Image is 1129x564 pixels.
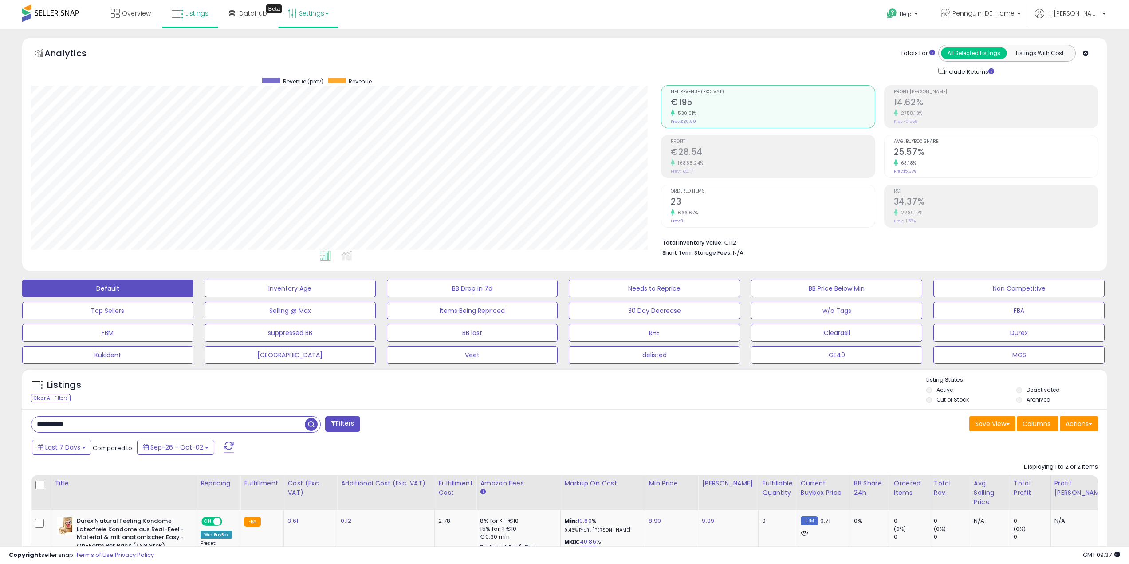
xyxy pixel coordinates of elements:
div: [PERSON_NAME] [702,479,755,488]
button: Clearasil [751,324,922,342]
span: Sep-26 - Oct-02 [150,443,203,452]
b: Durex Natural Feeling Kondome Latexfreie Kondome aus Real-Feel-Material & mit anatomischer Easy-O... [77,517,185,552]
button: FBM [22,324,193,342]
small: (0%) [894,525,906,532]
div: 2.78 [438,517,469,525]
small: 63.18% [898,160,917,166]
button: Sep-26 - Oct-02 [137,440,214,455]
a: 8.99 [649,517,661,525]
div: N/A [974,517,1003,525]
div: Additional Cost (Exc. VAT) [341,479,431,488]
button: w/o Tags [751,302,922,319]
button: delisted [569,346,740,364]
small: Prev: -1.57% [894,218,916,224]
div: Fulfillment Cost [438,479,472,497]
h5: Analytics [44,47,104,62]
span: N/A [733,248,743,257]
div: 0 [894,533,930,541]
div: BB Share 24h. [854,479,886,497]
div: Total Profit [1014,479,1047,497]
h2: €195 [671,97,874,109]
div: Tooltip anchor [266,4,282,13]
small: 2758.18% [898,110,923,117]
div: Min Price [649,479,694,488]
small: Prev: -0.55% [894,119,917,124]
small: 666.67% [675,209,698,216]
div: seller snap | | [9,551,154,560]
label: Out of Stock [936,396,969,403]
button: FBA [933,302,1105,319]
button: All Selected Listings [941,47,1007,59]
div: 8% for <= €10 [480,517,554,525]
a: 3.61 [287,517,298,525]
h2: 23 [671,197,874,209]
button: BB Drop in 7d [387,280,558,297]
a: Help [880,1,927,29]
div: 0 [1014,517,1050,525]
div: Displaying 1 to 2 of 2 items [1024,463,1098,471]
div: % [564,538,638,554]
span: Overview [122,9,151,18]
button: Filters [325,416,360,432]
div: 0 [1014,533,1050,541]
a: Terms of Use [76,551,114,559]
span: Ordered Items [671,189,874,194]
button: 30 Day Decrease [569,302,740,319]
div: Cost (Exc. VAT) [287,479,333,497]
span: 9.71 [820,517,830,525]
h2: 25.57% [894,147,1098,159]
div: Include Returns [932,66,1005,76]
div: Totals For [901,49,935,58]
button: [GEOGRAPHIC_DATA] [205,346,376,364]
button: Kukident [22,346,193,364]
div: N/A [1054,517,1104,525]
button: Selling @ Max [205,302,376,319]
button: Needs to Reprice [569,280,740,297]
a: Hi [PERSON_NAME] [1035,9,1106,29]
span: ON [202,518,213,525]
h2: €28.54 [671,147,874,159]
h2: 14.62% [894,97,1098,109]
small: Prev: €30.99 [671,119,696,124]
small: Prev: 15.67% [894,169,916,174]
span: OFF [221,518,235,525]
button: Last 7 Days [32,440,91,455]
span: DataHub [239,9,267,18]
div: Fulfillable Quantity [762,479,793,497]
label: Archived [1027,396,1050,403]
button: BB lost [387,324,558,342]
button: Columns [1017,416,1058,431]
small: 530.01% [675,110,697,117]
button: Veet [387,346,558,364]
a: Privacy Policy [115,551,154,559]
button: Listings With Cost [1007,47,1073,59]
button: GE40 [751,346,922,364]
button: Save View [969,416,1015,431]
div: 0 [762,517,790,525]
div: 15% for > €10 [480,525,554,533]
div: Win BuyBox [201,531,232,539]
div: Avg Selling Price [974,479,1006,507]
strong: Copyright [9,551,41,559]
span: Compared to: [93,444,134,452]
div: Total Rev. [934,479,966,497]
small: Prev: 3 [671,218,683,224]
small: 2289.17% [898,209,923,216]
p: Listing States: [926,376,1107,384]
div: Preset: [201,540,233,560]
div: 0% [854,517,883,525]
button: Actions [1060,416,1098,431]
div: 0 [934,533,970,541]
div: €0.30 min [480,533,554,541]
b: Min: [564,517,578,525]
button: Items Being Repriced [387,302,558,319]
div: Title [55,479,193,488]
p: 9.46% Profit [PERSON_NAME] [564,527,638,533]
span: Net Revenue (Exc. VAT) [671,90,874,95]
a: 0.12 [341,517,351,525]
div: Repricing [201,479,236,488]
small: 16888.24% [675,160,704,166]
label: Deactivated [1027,386,1060,394]
b: Total Inventory Value: [662,239,723,246]
small: Amazon Fees. [480,488,485,496]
